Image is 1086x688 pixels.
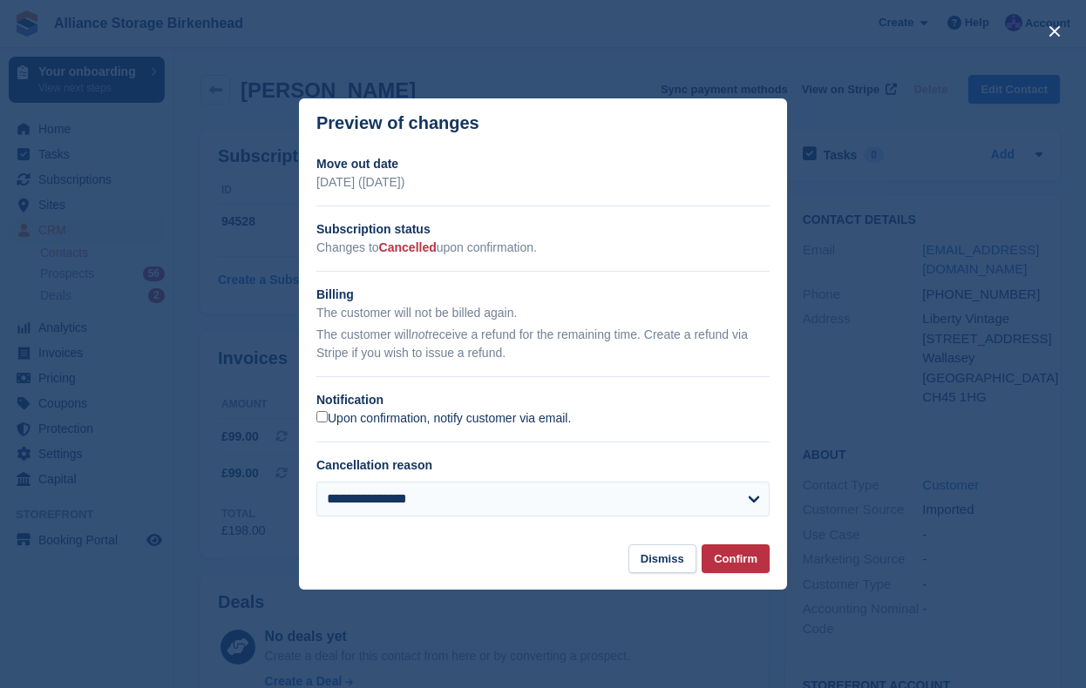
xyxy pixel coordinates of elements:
[379,240,437,254] span: Cancelled
[316,239,770,257] p: Changes to upon confirmation.
[316,113,479,133] p: Preview of changes
[411,327,428,341] em: not
[316,391,770,409] h2: Notification
[316,411,328,422] input: Upon confirmation, notify customer via email.
[628,544,696,573] button: Dismiss
[316,411,571,427] label: Upon confirmation, notify customer via email.
[316,286,770,304] h2: Billing
[702,544,770,573] button: Confirm
[316,155,770,173] h2: Move out date
[316,173,770,192] p: [DATE] ([DATE])
[316,220,770,239] h2: Subscription status
[316,326,770,362] p: The customer will receive a refund for the remaining time. Create a refund via Stripe if you wish...
[1041,17,1069,45] button: close
[316,304,770,322] p: The customer will not be billed again.
[316,458,432,472] label: Cancellation reason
